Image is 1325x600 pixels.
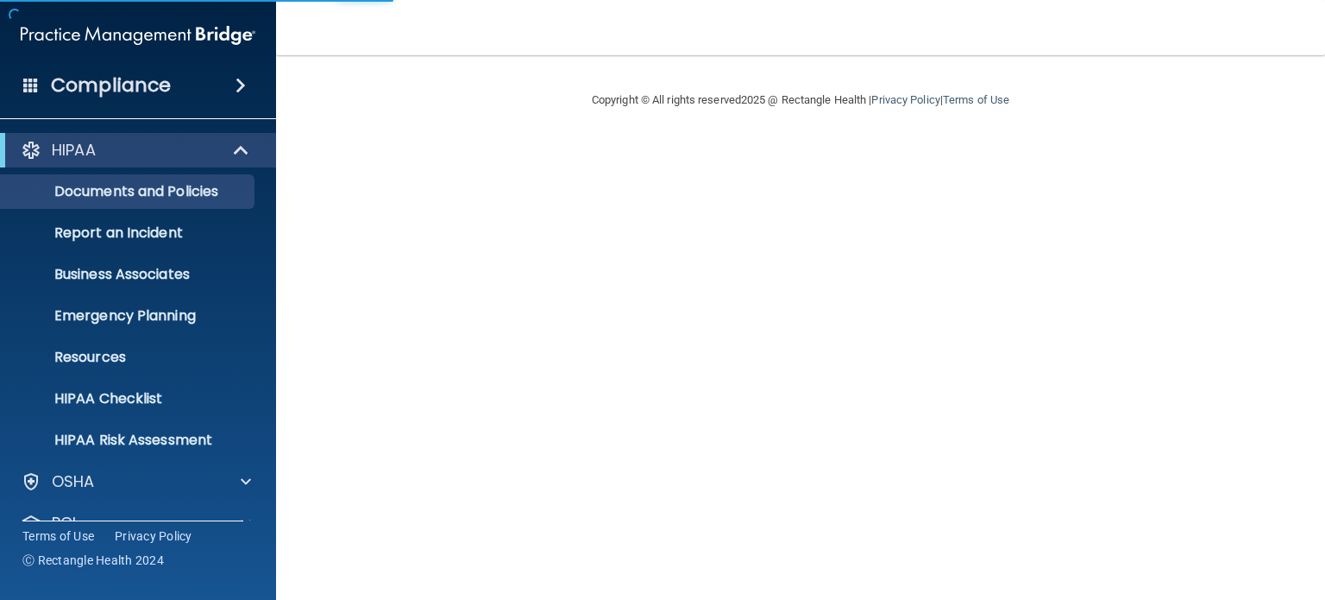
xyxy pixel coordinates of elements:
[21,471,251,492] a: OSHA
[52,471,95,492] p: OSHA
[51,73,171,98] h4: Compliance
[11,266,247,283] p: Business Associates
[52,513,76,534] p: PCI
[11,224,247,242] p: Report an Incident
[11,349,247,366] p: Resources
[11,183,247,200] p: Documents and Policies
[21,513,251,534] a: PCI
[21,18,255,53] img: PMB logo
[11,432,247,449] p: HIPAA Risk Assessment
[11,390,247,407] p: HIPAA Checklist
[52,140,96,161] p: HIPAA
[21,140,250,161] a: HIPAA
[22,527,94,545] a: Terms of Use
[871,93,939,106] a: Privacy Policy
[11,307,247,325] p: Emergency Planning
[486,73,1115,128] div: Copyright © All rights reserved 2025 @ Rectangle Health | |
[115,527,192,545] a: Privacy Policy
[22,552,164,569] span: Ⓒ Rectangle Health 2024
[943,93,1009,106] a: Terms of Use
